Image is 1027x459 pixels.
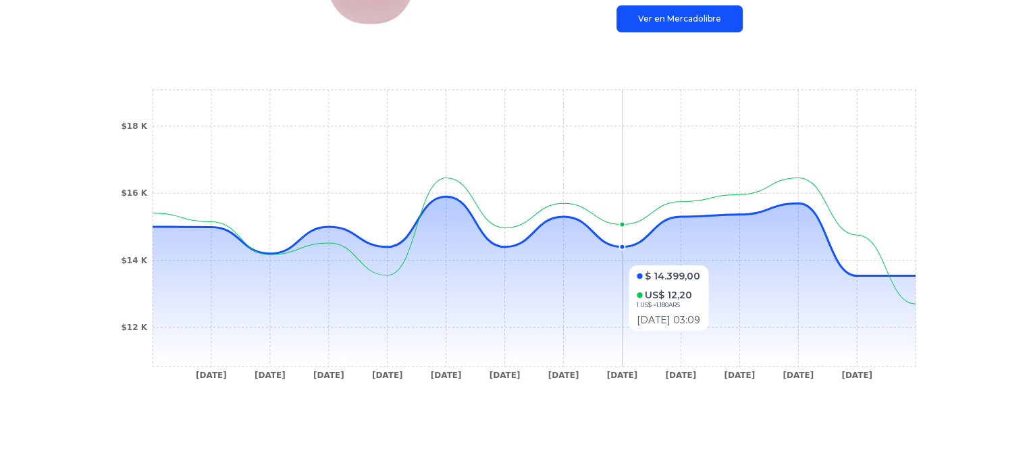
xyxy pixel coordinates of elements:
[313,371,344,380] tspan: [DATE]
[121,188,147,198] tspan: $16 K
[841,371,872,380] tspan: [DATE]
[665,371,696,380] tspan: [DATE]
[121,122,147,131] tspan: $18 K
[196,371,227,380] tspan: [DATE]
[430,371,461,380] tspan: [DATE]
[616,5,743,32] a: Ver en Mercadolibre
[606,371,637,380] tspan: [DATE]
[255,371,286,380] tspan: [DATE]
[121,323,147,332] tspan: $12 K
[783,371,814,380] tspan: [DATE]
[548,371,579,380] tspan: [DATE]
[121,256,147,265] tspan: $14 K
[489,371,520,380] tspan: [DATE]
[724,371,755,380] tspan: [DATE]
[371,371,402,380] tspan: [DATE]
